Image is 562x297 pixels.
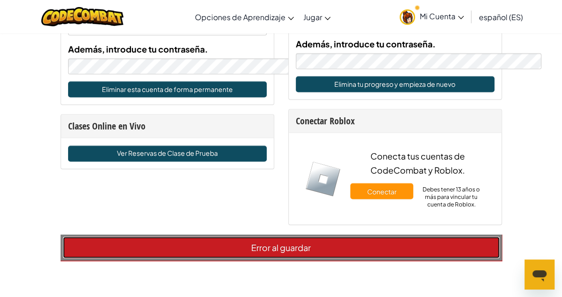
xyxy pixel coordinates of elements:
button: Error al guardar [63,236,500,258]
img: CodeCombat logo [41,7,123,26]
a: Mi Cuenta [395,2,469,31]
div: Conectar Roblox [296,114,494,128]
label: Además, introduce tu contraseña. [296,37,436,51]
button: Elimina tu progreso y empieza de nuevo [296,76,494,92]
label: Además, introduce tu contraseña. [68,42,208,56]
img: avatar [400,9,415,25]
img: roblox-logo.svg [305,161,341,197]
span: Jugar [303,12,322,22]
a: Ver Reservas de Clase de Prueba [68,145,267,161]
a: español (ES) [474,4,528,30]
iframe: Botón para iniciar la ventana de mensajería, conversación en curso [524,259,554,289]
span: Opciones de Aprendizaje [195,12,285,22]
button: Eliminar esta cuenta de forma permanente [68,81,267,97]
a: Jugar [299,4,335,30]
p: Conecta tus cuentas de CodeCombat y Roblox. [350,149,485,176]
span: español (ES) [479,12,523,22]
div: Clases Online en Vivo [68,119,267,133]
a: Opciones de Aprendizaje [190,4,299,30]
button: Conectar [350,183,413,199]
span: Mi Cuenta [420,11,464,21]
div: Debes tener 13 años o más para vincular tu cuenta de Roblox. [418,185,485,208]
